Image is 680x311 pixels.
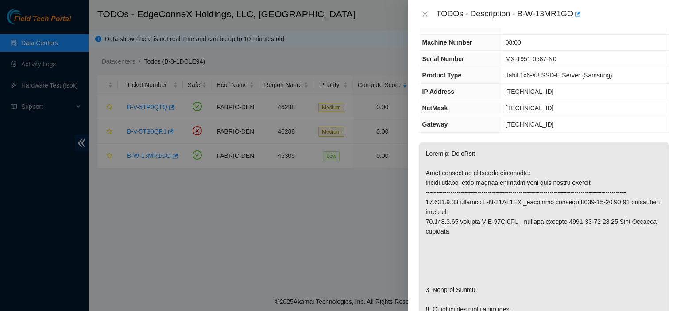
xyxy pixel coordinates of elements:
[421,11,429,18] span: close
[419,10,431,19] button: Close
[422,72,461,79] span: Product Type
[422,104,448,111] span: NetMask
[422,39,472,46] span: Machine Number
[506,104,554,111] span: [TECHNICAL_ID]
[437,7,669,21] div: TODOs - Description - B-W-13MR1GO
[506,72,612,79] span: Jabil 1x6-X8 SSD-E Server {Samsung}
[506,88,554,95] span: [TECHNICAL_ID]
[506,121,554,128] span: [TECHNICAL_ID]
[506,55,556,62] span: MX-1951-0587-N0
[506,39,521,46] span: 08:00
[422,55,464,62] span: Serial Number
[422,121,448,128] span: Gateway
[422,88,454,95] span: IP Address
